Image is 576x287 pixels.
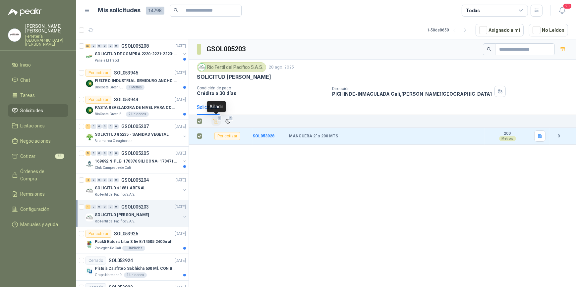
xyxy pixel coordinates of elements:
div: 0 [97,151,102,156]
button: Añadir [211,117,221,126]
img: Company Logo [86,79,93,87]
p: GSOL005208 [121,44,149,48]
p: PICHINDE-INMACULADA Cali , [PERSON_NAME][GEOGRAPHIC_DATA] [332,91,492,97]
div: 27 [86,44,90,48]
span: Cotizar [21,153,36,160]
div: 5 [86,151,90,156]
div: 0 [91,44,96,48]
p: Ferretería [GEOGRAPHIC_DATA][PERSON_NAME] [25,34,68,46]
p: [DATE] [175,70,186,76]
div: 1 [86,205,90,209]
a: Licitaciones [8,120,68,132]
a: Cotizar85 [8,150,68,163]
a: Chat [8,74,68,86]
span: search [174,8,178,13]
div: 0 [114,205,119,209]
p: GSOL005205 [121,151,149,156]
p: GSOL005207 [121,124,149,129]
a: Negociaciones [8,135,68,147]
p: Pack5 Batería Litio 3.6v Er14505 2400mah [95,239,172,245]
a: Órdenes de Compra [8,165,68,185]
a: SOL053928 [253,134,274,138]
p: [DATE] [175,43,186,49]
p: [DATE] [175,97,186,103]
p: GSOL005204 [121,178,149,182]
span: Negociaciones [21,137,51,145]
div: 0 [102,151,107,156]
div: 0 [108,151,113,156]
div: Por cotizar [86,230,111,238]
div: 1 Metros [126,85,144,90]
a: 5 0 0 0 0 0 GSOL005205[DATE] Company Logo169692 NIPLE- 170376 SILICONA- 170471 VALVULA REGClub Ca... [86,149,187,170]
b: MANGUERA 2" x 200 MTS [289,134,338,139]
a: 1 0 0 0 0 0 GSOL005207[DATE] Company LogoSOLICITUD #5235 - SANIDAD VEGETALSalamanca Oleaginosas SAS [86,122,187,144]
div: 0 [91,124,96,129]
h1: Mis solicitudes [98,6,141,15]
p: Club Campestre de Cali [95,165,131,170]
div: 0 [102,178,107,182]
p: SOLICITUD DE COMPRA 2220-2221-2223-2224 [95,51,177,57]
span: Chat [21,76,30,84]
img: Company Logo [86,106,93,114]
div: Rio Fertil del Pacífico S.A.S. [197,62,266,72]
p: SOL053924 [109,258,133,263]
p: Zoologico De Cali [95,246,121,251]
span: Órdenes de Compra [21,168,62,182]
a: Manuales y ayuda [8,218,68,231]
img: Company Logo [198,64,205,71]
button: 20 [556,5,568,17]
div: Todas [466,7,480,14]
p: SOL053945 [114,71,138,75]
p: SOLICITUD #5235 - SANIDAD VEGETAL [95,131,169,138]
p: Grupo Normandía [95,272,123,278]
a: 4 0 0 0 0 0 GSOL005204[DATE] Company LogoSOLICITUD #1881 ARENALRio Fertil del Pacífico S.A.S. [86,176,187,197]
div: 4 [86,178,90,182]
img: Company Logo [86,214,93,221]
div: 0 [91,178,96,182]
p: Salamanca Oleaginosas SAS [95,138,137,144]
div: 0 [108,178,113,182]
a: 27 0 0 0 0 0 GSOL005208[DATE] Company LogoSOLICITUD DE COMPRA 2220-2221-2223-2224Panela El Trébol [86,42,187,63]
p: Pistola Calafateo Salchicha 600 Ml. CON BOQUILLA [95,265,177,272]
div: 0 [97,44,102,48]
div: 0 [102,44,107,48]
img: Company Logo [86,240,93,248]
img: Company Logo [8,29,21,41]
div: Solicitudes [197,104,220,111]
p: SOL053926 [114,231,138,236]
div: 0 [102,205,107,209]
button: Ignorar [223,117,232,126]
div: 0 [97,178,102,182]
img: Logo peakr [8,8,42,16]
a: Inicio [8,59,68,71]
div: 0 [91,151,96,156]
b: 0 [549,133,568,139]
img: Company Logo [86,53,93,61]
a: Configuración [8,203,68,215]
div: Metros [499,136,516,141]
p: Rio Fertil del Pacífico S.A.S. [95,219,135,224]
h3: GSOL005203 [206,44,247,54]
p: 169692 NIPLE- 170376 SILICONA- 170471 VALVULA REG [95,158,177,165]
div: Por cotizar [86,96,111,104]
p: [DATE] [175,258,186,264]
span: 20 [563,3,572,9]
a: CerradoSOL053924[DATE] Company LogoPistola Calafateo Salchicha 600 Ml. CON BOQUILLAGrupo Normandí... [76,254,189,281]
div: 0 [91,205,96,209]
span: 14798 [146,7,164,15]
div: 0 [114,124,119,129]
p: Crédito a 30 días [197,90,327,96]
p: SOLICITUD [PERSON_NAME] [95,212,149,218]
p: SOL053944 [114,97,138,102]
div: Cerrado [86,257,106,264]
span: 1 [229,116,233,121]
p: FIELTRO INDUSTRIAL SEMIDURO ANCHO 25 MM [95,78,177,84]
p: [DATE] [175,177,186,183]
button: No Leídos [529,24,568,36]
p: Dirección [332,86,492,91]
a: 1 0 0 0 0 0 GSOL005203[DATE] Company LogoSOLICITUD [PERSON_NAME]Rio Fertil del Pacífico S.A.S. [86,203,187,224]
div: 2 Unidades [126,112,149,117]
a: Remisiones [8,188,68,200]
p: [DATE] [175,204,186,210]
